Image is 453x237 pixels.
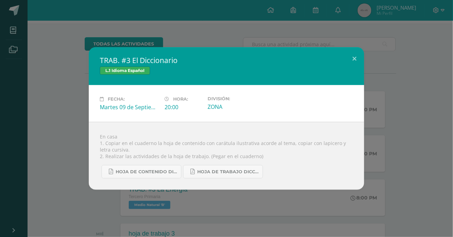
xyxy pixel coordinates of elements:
a: HOJA DE TRABAJO DICCIONARIO .pdf [183,165,263,178]
div: ZONA [208,103,267,111]
button: Close (Esc) [345,47,364,71]
a: HOJA DE CONTENIDO DICCIONARIO .pdf [102,165,181,178]
span: HOJA DE TRABAJO DICCIONARIO .pdf [197,169,259,175]
span: L.1 Idioma Español [100,66,150,75]
div: En casa 1. Copiar en el cuaderno la hoja de contenido con carátula ilustrativa acorde al tema, co... [89,122,364,190]
div: Martes 09 de Septiembre [100,103,159,111]
label: División: [208,96,267,101]
span: Fecha: [108,96,125,102]
h2: TRAB. #3 El Diccionario [100,55,353,65]
div: 20:00 [165,103,202,111]
span: Hora: [173,96,188,102]
span: HOJA DE CONTENIDO DICCIONARIO .pdf [116,169,178,175]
